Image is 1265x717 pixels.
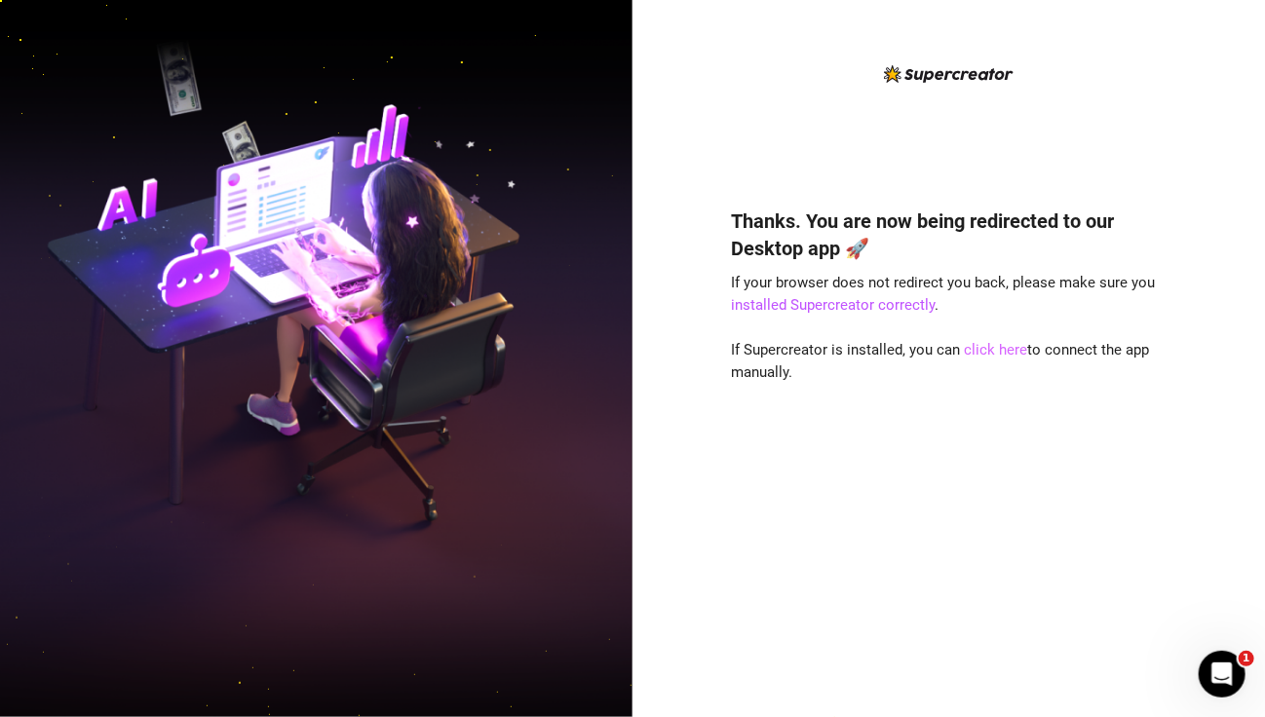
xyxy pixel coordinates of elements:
a: installed Supercreator correctly [732,296,936,314]
span: If your browser does not redirect you back, please make sure you . [732,274,1156,315]
h4: Thanks. You are now being redirected to our Desktop app 🚀 [732,208,1167,262]
a: click here [965,341,1028,358]
span: If Supercreator is installed, you can to connect the app manually. [732,341,1150,382]
span: 1 [1239,651,1254,666]
iframe: Intercom live chat [1199,651,1246,698]
img: logo-BBDzfeDw.svg [884,65,1014,83]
